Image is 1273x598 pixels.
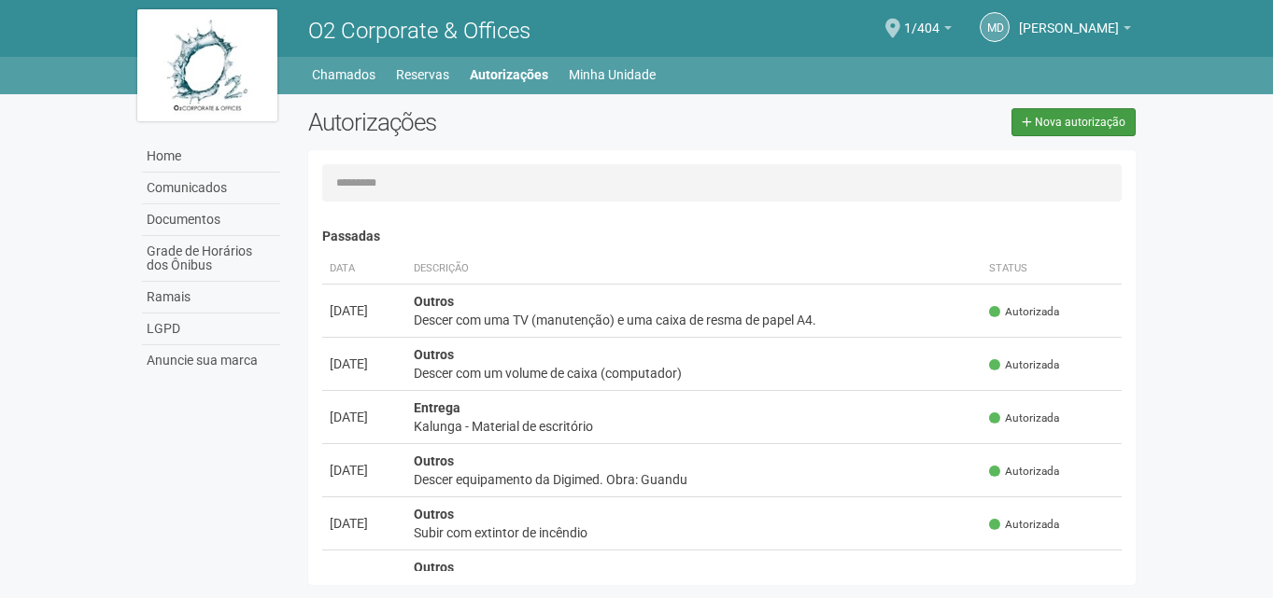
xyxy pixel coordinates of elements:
th: Data [322,254,406,285]
a: Minha Unidade [569,62,656,88]
th: Descrição [406,254,983,285]
h4: Passadas [322,229,1123,243]
div: Subir com extintor de incêndio [414,523,975,542]
strong: Entrega [414,400,460,415]
div: [DATE] [330,461,399,480]
th: Status [982,254,1122,285]
a: Grade de Horários dos Ônibus [142,236,280,282]
div: [DATE] [330,355,399,373]
a: Autorizações [470,62,548,88]
span: 1/404 [904,3,940,35]
div: Descer com um volume de caixa (computador) [414,364,975,382]
span: Autorizada [989,357,1059,373]
img: logo.jpg [137,9,277,121]
div: [DATE] [330,514,399,533]
strong: Outros [414,507,454,522]
a: LGPD [142,313,280,345]
div: [DATE] [330,301,399,320]
span: Autorizada [989,464,1059,480]
a: Md [980,12,1010,42]
span: Autorizada [989,517,1059,533]
div: [DATE] [330,567,399,586]
div: Kalunga - Material de escritório [414,417,975,436]
a: Ramais [142,282,280,313]
strong: Outros [414,560,454,575]
span: Autorizada [989,304,1059,320]
a: 1/404 [904,23,952,38]
a: Anuncie sua marca [142,345,280,376]
span: Nova autorização [1035,116,1125,129]
span: Michele de Carvalho [1019,3,1119,35]
a: Documentos [142,204,280,236]
span: Autorizada [989,570,1059,586]
span: Autorizada [989,410,1059,426]
a: Home [142,141,280,173]
a: Comunicados [142,173,280,204]
div: [DATE] [330,408,399,426]
a: Reservas [396,62,449,88]
h2: Autorizações [308,108,708,136]
div: Descer equipamento da Digimed. Obra: Guandu [414,470,975,489]
strong: Outros [414,294,454,309]
div: Descer com uma TV (manutenção) e uma caixa de resma de papel A4. [414,311,975,329]
a: [PERSON_NAME] [1019,23,1131,38]
a: Chamados [312,62,375,88]
strong: Outros [414,347,454,362]
strong: Outros [414,453,454,468]
span: O2 Corporate & Offices [308,18,530,44]
a: Nova autorização [1011,108,1136,136]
